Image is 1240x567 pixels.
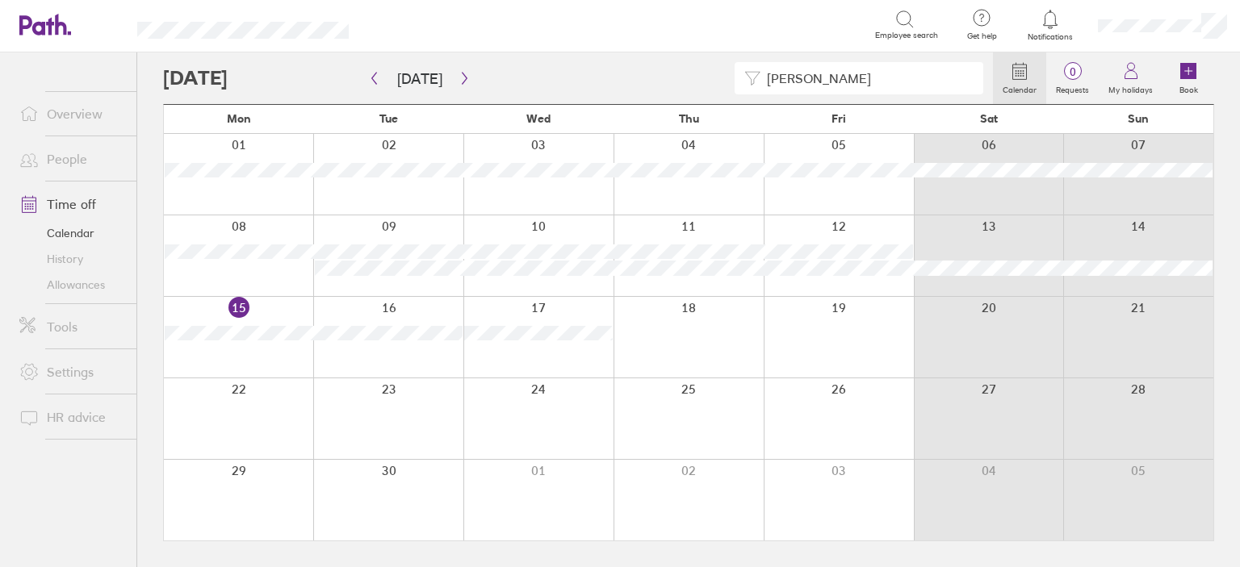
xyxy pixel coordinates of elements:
span: Thu [679,112,699,125]
a: Allowances [6,272,136,298]
a: Calendar [6,220,136,246]
span: Sun [1128,112,1149,125]
a: Tools [6,311,136,343]
a: Calendar [993,52,1046,104]
label: Calendar [993,81,1046,95]
a: Overview [6,98,136,130]
div: Search [392,17,434,31]
button: [DATE] [384,65,455,92]
a: Settings [6,356,136,388]
label: Requests [1046,81,1099,95]
label: My holidays [1099,81,1162,95]
a: Book [1162,52,1214,104]
label: Book [1170,81,1208,95]
a: History [6,246,136,272]
a: Time off [6,188,136,220]
span: Notifications [1024,32,1077,42]
a: People [6,143,136,175]
a: Notifications [1024,8,1077,42]
a: HR advice [6,401,136,433]
span: Tue [379,112,398,125]
span: Mon [227,112,251,125]
a: 0Requests [1046,52,1099,104]
a: My holidays [1099,52,1162,104]
span: Fri [832,112,846,125]
span: Wed [526,112,551,125]
span: Sat [980,112,998,125]
span: Get help [956,31,1008,41]
span: 0 [1046,65,1099,78]
span: Employee search [875,31,938,40]
input: Filter by employee [760,63,974,94]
